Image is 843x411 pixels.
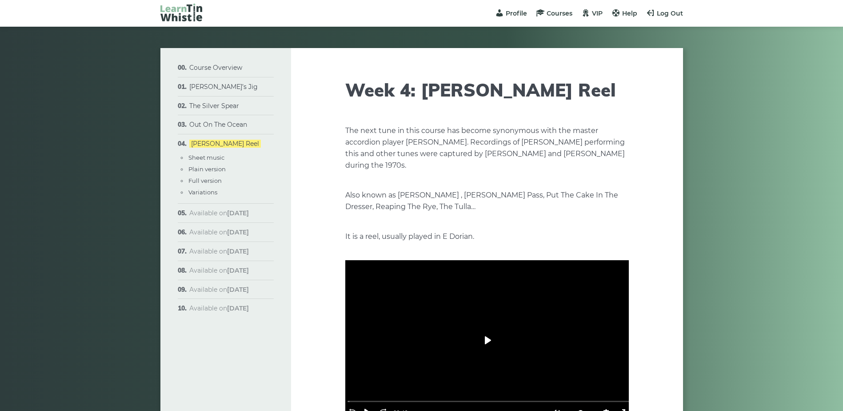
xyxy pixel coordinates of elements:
a: Profile [495,9,527,17]
a: Log Out [646,9,683,17]
strong: [DATE] [227,209,249,217]
span: Help [622,9,637,17]
a: [PERSON_NAME] Reel [189,140,261,148]
span: Available on [189,228,249,236]
strong: [DATE] [227,228,249,236]
h1: Week 4: [PERSON_NAME] Reel [345,79,629,101]
a: Full version [188,177,222,184]
strong: [DATE] [227,266,249,274]
span: Available on [189,209,249,217]
a: The Silver Spear [189,102,239,110]
span: Log Out [657,9,683,17]
p: It is a reel, usually played in E Dorian. [345,231,629,242]
span: Available on [189,247,249,255]
strong: [DATE] [227,247,249,255]
p: The next tune in this course has become synonymous with the master accordion player [PERSON_NAME]... [345,125,629,171]
a: Help [611,9,637,17]
strong: [DATE] [227,286,249,294]
span: Available on [189,304,249,312]
a: Variations [188,189,217,196]
a: Out On The Ocean [189,121,247,129]
span: Courses [547,9,572,17]
span: VIP [592,9,603,17]
a: Sheet music [188,154,224,161]
span: Available on [189,286,249,294]
a: Courses [536,9,572,17]
strong: [DATE] [227,304,249,312]
a: [PERSON_NAME]’s Jig [189,83,258,91]
p: Also known as [PERSON_NAME] , [PERSON_NAME] Pass, Put The Cake In The Dresser, Reaping The Rye, T... [345,189,629,213]
a: VIP [581,9,603,17]
span: Profile [506,9,527,17]
img: LearnTinWhistle.com [160,4,202,21]
a: Course Overview [189,64,242,72]
a: Plain version [188,165,226,173]
span: Available on [189,266,249,274]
